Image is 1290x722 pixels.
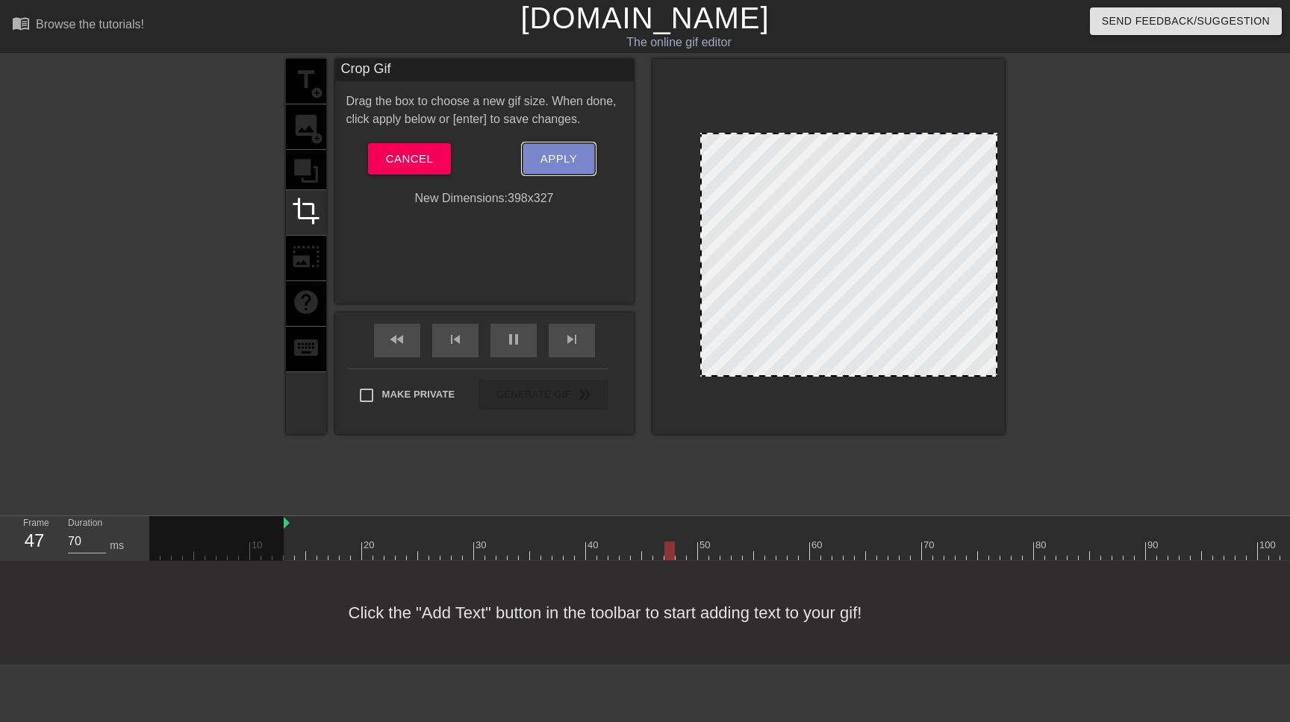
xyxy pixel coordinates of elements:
[588,538,601,553] div: 40
[335,189,634,207] div: New Dimensions: 398 x 327
[292,197,320,225] span: crop
[110,538,124,553] div: ms
[386,149,433,169] span: Cancel
[1090,7,1282,35] button: Send Feedback/Suggestion
[437,34,920,51] div: The online gif editor
[523,143,595,175] button: Apply
[563,330,581,348] span: skip_next
[1147,538,1161,553] div: 90
[12,516,57,559] div: Frame
[388,330,406,348] span: fast_rewind
[23,527,46,554] div: 47
[12,14,30,32] span: menu_book
[68,519,102,528] label: Duration
[335,59,634,81] div: Crop Gif
[368,143,451,175] button: Cancel
[540,149,577,169] span: Apply
[923,538,937,553] div: 70
[699,538,713,553] div: 50
[1259,538,1278,553] div: 100
[364,538,377,553] div: 20
[12,14,144,37] a: Browse the tutorials!
[1102,12,1270,31] span: Send Feedback/Suggestion
[1035,538,1049,553] div: 80
[476,538,489,553] div: 30
[36,18,144,31] div: Browse the tutorials!
[505,330,523,348] span: pause
[811,538,825,553] div: 60
[382,387,455,402] span: Make Private
[446,330,464,348] span: skip_previous
[520,1,769,34] a: [DOMAIN_NAME]
[335,92,634,128] div: Drag the box to choose a new gif size. When done, click apply below or [enter] to save changes.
